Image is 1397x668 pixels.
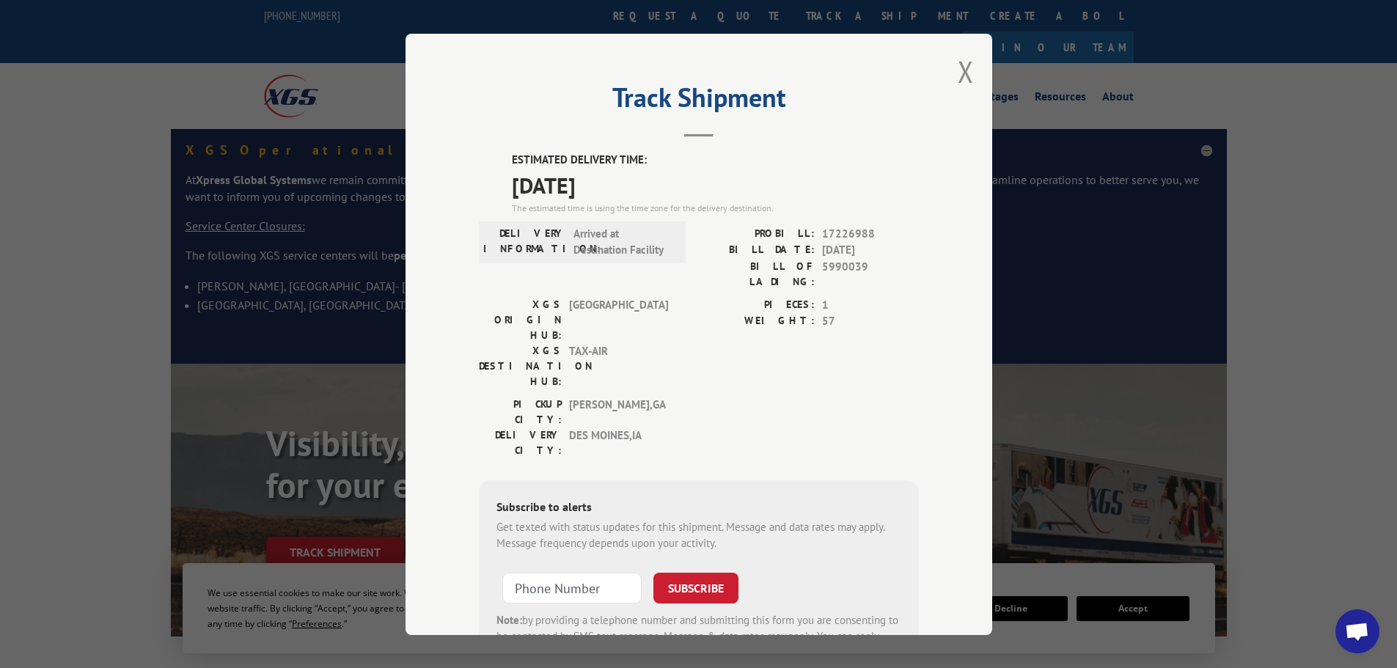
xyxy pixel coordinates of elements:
div: by providing a telephone number and submitting this form you are consenting to be contacted by SM... [496,612,901,661]
span: [GEOGRAPHIC_DATA] [569,296,668,342]
label: XGS DESTINATION HUB: [479,342,562,389]
span: [PERSON_NAME] , GA [569,396,668,427]
div: The estimated time is using the time zone for the delivery destination. [512,201,919,214]
strong: Note: [496,612,522,626]
label: BILL OF LADING: [699,258,815,289]
label: ESTIMATED DELIVERY TIME: [512,152,919,169]
span: 17226988 [822,225,919,242]
label: PICKUP CITY: [479,396,562,427]
label: WEIGHT: [699,313,815,330]
div: Get texted with status updates for this shipment. Message and data rates may apply. Message frequ... [496,518,901,551]
span: 5990039 [822,258,919,289]
label: PROBILL: [699,225,815,242]
label: DELIVERY INFORMATION: [483,225,566,258]
span: Arrived at Destination Facility [573,225,672,258]
label: DELIVERY CITY: [479,427,562,458]
label: XGS ORIGIN HUB: [479,296,562,342]
button: Close modal [958,52,974,91]
button: SUBSCRIBE [653,572,738,603]
span: TAX-AIR [569,342,668,389]
div: Subscribe to alerts [496,497,901,518]
label: PIECES: [699,296,815,313]
span: [DATE] [512,168,919,201]
span: 1 [822,296,919,313]
span: [DATE] [822,242,919,259]
span: 57 [822,313,919,330]
a: Open chat [1335,609,1379,653]
input: Phone Number [502,572,642,603]
span: DES MOINES , IA [569,427,668,458]
label: BILL DATE: [699,242,815,259]
h2: Track Shipment [479,87,919,115]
